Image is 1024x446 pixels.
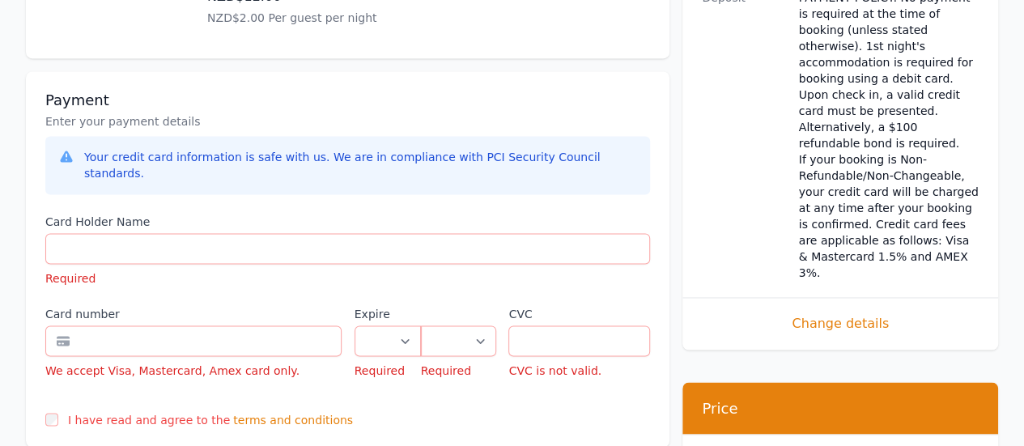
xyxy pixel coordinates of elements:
[45,270,650,287] p: Required
[68,413,230,426] label: I have read and agree to the
[508,306,650,322] label: CVC
[233,411,353,427] span: terms and conditions
[421,306,496,322] label: .
[355,306,421,322] label: Expire
[421,363,496,379] p: Required
[45,91,650,110] h3: Payment
[45,214,650,230] label: Card Holder Name
[508,363,650,379] p: CVC is not valid.
[702,314,979,333] span: Change details
[45,363,342,379] div: We accept Visa, Mastercard, Amex card only.
[702,398,979,418] h3: Price
[84,149,637,181] div: Your credit card information is safe with us. We are in compliance with PCI Security Council stan...
[207,10,547,26] p: NZD$2.00 Per guest per night
[45,113,650,130] p: Enter your payment details
[45,306,342,322] label: Card number
[355,363,421,379] p: Required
